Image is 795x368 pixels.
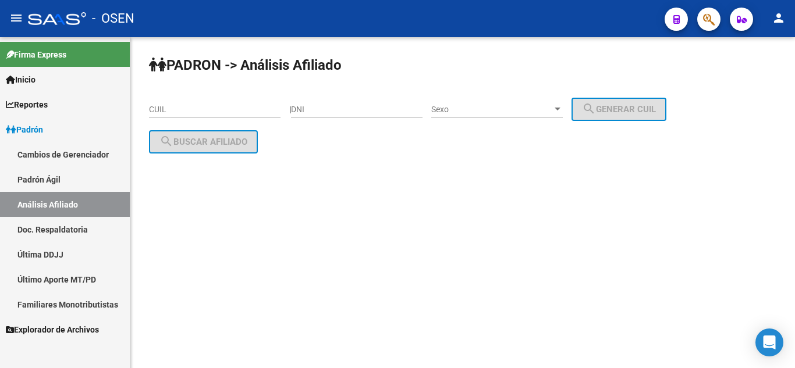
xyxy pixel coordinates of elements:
[289,105,675,114] div: |
[92,6,134,31] span: - OSEN
[159,137,247,147] span: Buscar afiliado
[6,98,48,111] span: Reportes
[755,328,783,356] div: Open Intercom Messenger
[582,102,596,116] mat-icon: search
[149,57,342,73] strong: PADRON -> Análisis Afiliado
[6,323,99,336] span: Explorador de Archivos
[6,123,43,136] span: Padrón
[9,11,23,25] mat-icon: menu
[159,134,173,148] mat-icon: search
[582,104,656,115] span: Generar CUIL
[431,105,552,115] span: Sexo
[572,98,666,121] button: Generar CUIL
[6,48,66,61] span: Firma Express
[6,73,36,86] span: Inicio
[772,11,786,25] mat-icon: person
[149,130,258,153] button: Buscar afiliado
